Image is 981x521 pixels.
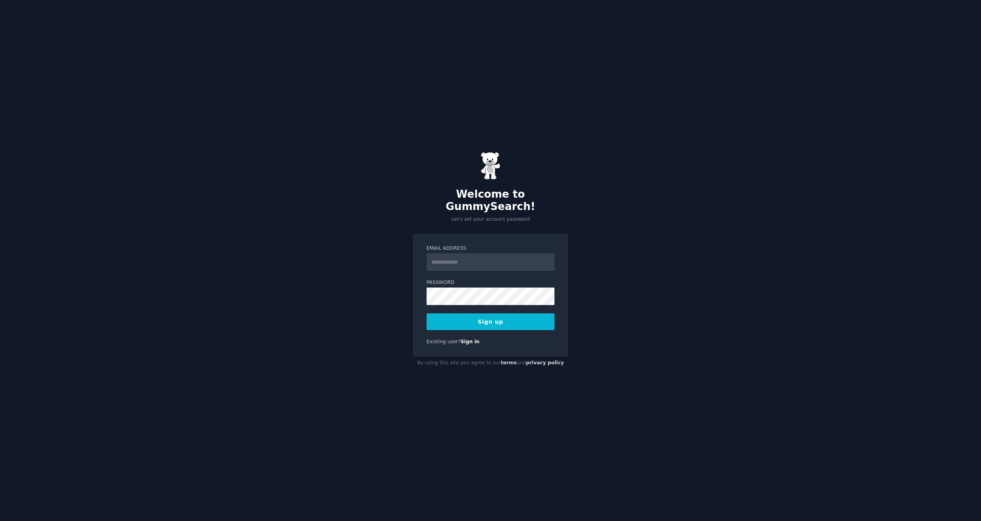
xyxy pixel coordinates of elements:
a: terms [501,360,517,365]
a: privacy policy [526,360,564,365]
label: Email Address [427,245,554,252]
label: Password [427,279,554,286]
img: Gummy Bear [481,152,500,180]
p: Let's set your account password [413,216,568,223]
h2: Welcome to GummySearch! [413,188,568,213]
button: Sign up [427,313,554,330]
div: By using this site you agree to our and [413,357,568,369]
a: Sign in [461,339,480,344]
span: Existing user? [427,339,461,344]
